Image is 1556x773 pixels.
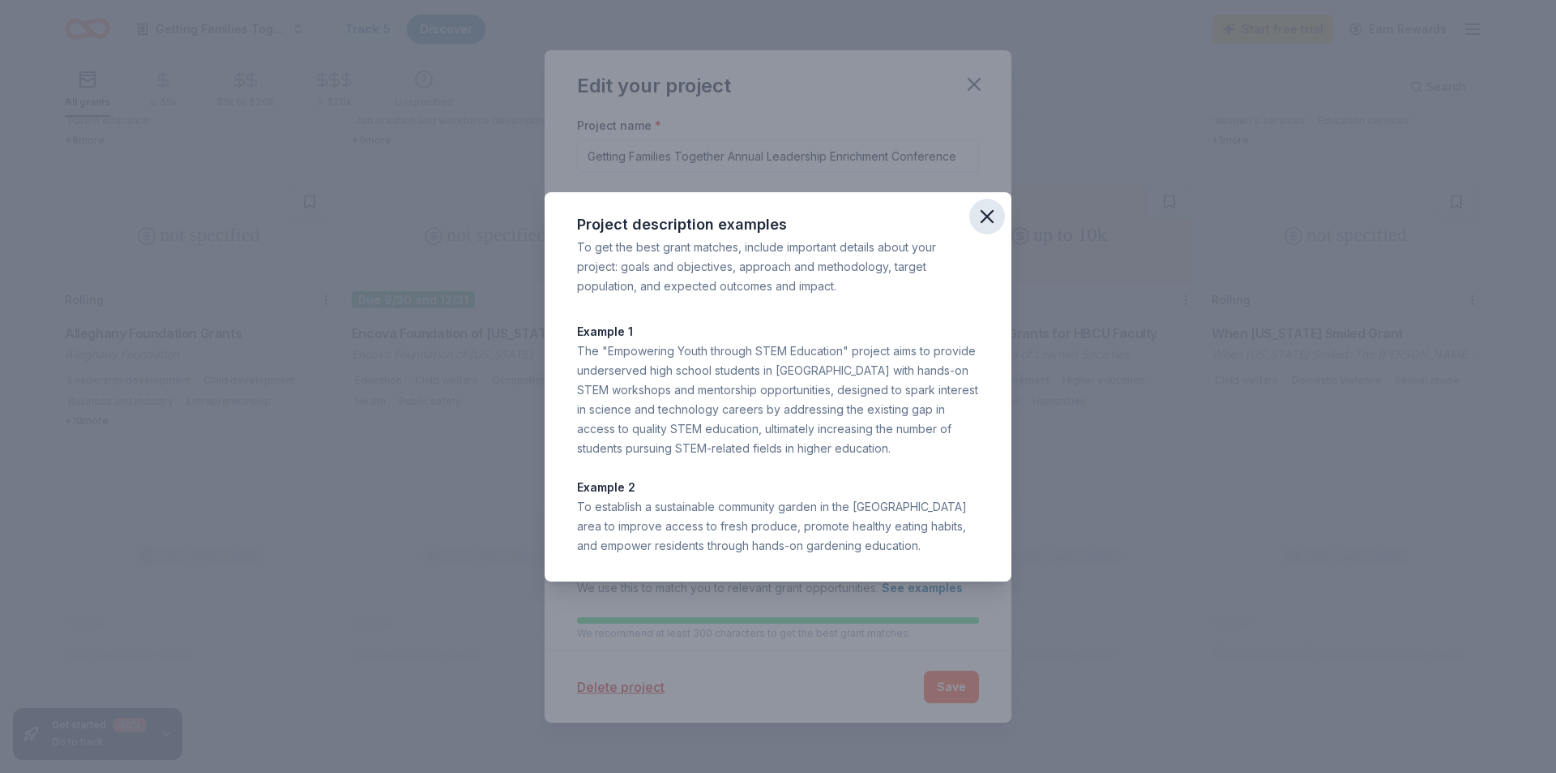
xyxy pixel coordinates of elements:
p: Example 1 [577,322,979,341]
div: To establish a sustainable community garden in the [GEOGRAPHIC_DATA] area to improve access to fr... [577,497,979,556]
p: Example 2 [577,478,979,497]
div: Project description examples [577,212,979,238]
div: The "Empowering Youth through STEM Education" project aims to provide underserved high school stu... [577,341,979,458]
div: To get the best grant matches, include important details about your project: goals and objectives... [577,238,979,296]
